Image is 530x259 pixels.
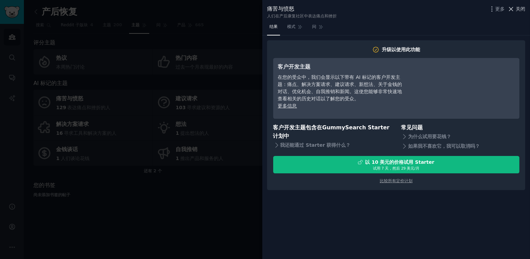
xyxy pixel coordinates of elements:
[267,5,337,13] div: 痛苦与愤怒
[278,103,297,109] a: 更多信息
[273,124,392,140] h3: 客户开发主题包含在 计划中
[312,24,316,30] span: 问
[280,142,351,149] font: 我还能通过 Starter 获得什么？
[267,13,337,19] div: 人们在产后康复社区中表达痛点和挫折
[507,5,526,13] button: 关闭
[412,63,515,114] iframe: YouTube video player
[322,124,390,131] span: GummySearch Starter
[285,21,305,35] a: 模式
[496,5,505,13] span: 更多
[365,159,434,166] div: 以 10 美元的价格试用 Starter
[310,21,326,35] a: 问
[380,178,413,183] a: 比较所有定价计划
[408,143,480,150] font: 如果我不喜欢它，我可以取消吗？
[401,124,519,132] h3: 常见问题
[287,24,295,30] span: 模式
[273,156,519,173] button: 以 10 美元的价格试用 Starter试用 7 天，然后 29 美元/月
[382,46,420,53] div: 升级以使用此功能
[269,24,278,30] span: 结果
[267,21,280,35] a: 结果
[488,5,505,13] button: 更多
[408,133,451,140] font: 为什么试用要花钱？
[278,63,403,71] h3: 客户开发主题
[516,5,525,13] span: 关闭
[274,166,519,171] div: 试用 7 天，然后 29 美元/月
[278,74,403,102] div: 在您的受众中，我们会显示以下带有 AI 标记的客户开发主题：痛点、解决方案请求、建议请求、新想法、关于金钱的对话、优化机会、自我推销和新闻。这使您能够非常快速地查看相关的历史对话以了解您的受众。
